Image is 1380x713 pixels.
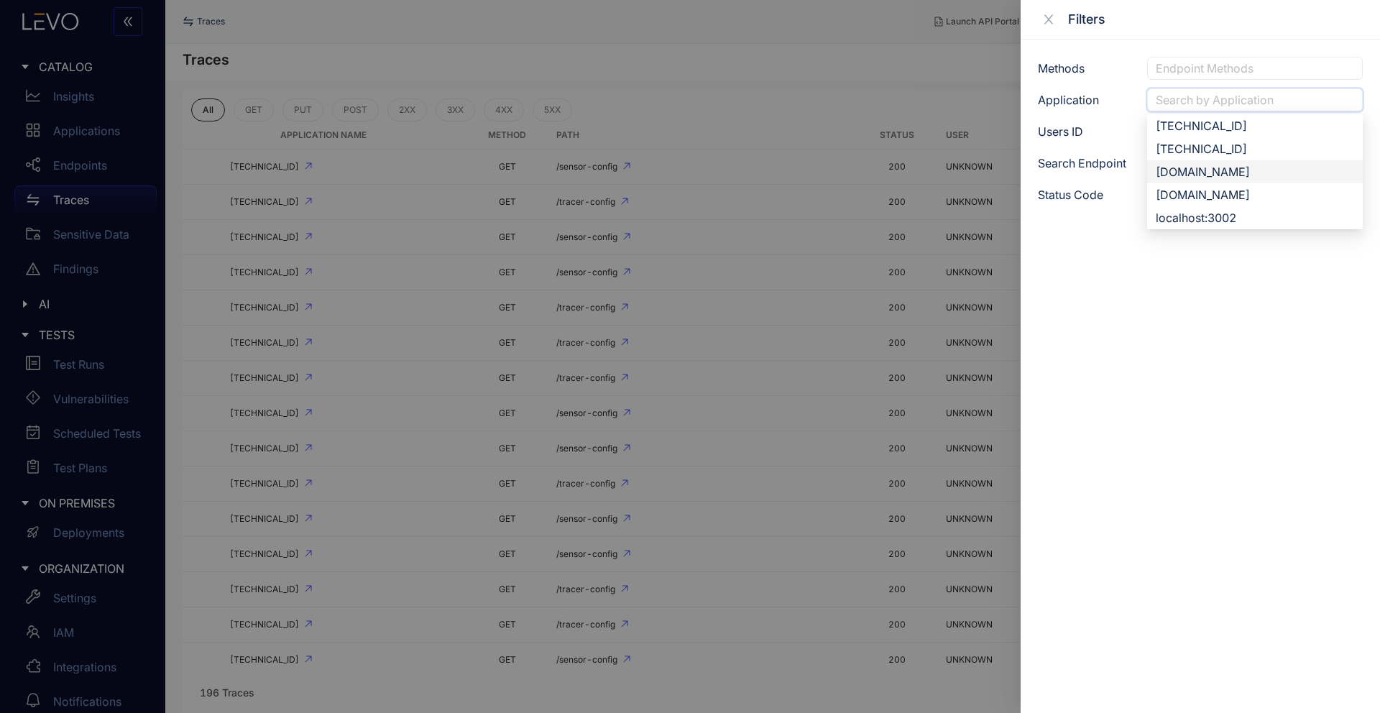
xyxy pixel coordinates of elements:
div: api.rmldev.my.id [1147,160,1363,183]
div: [TECHNICAL_ID] [1156,118,1354,134]
div: 203.194.113.220 [1147,137,1363,160]
div: Filters [1068,11,1363,27]
label: Application [1038,93,1099,106]
label: Search Endpoint [1038,157,1126,170]
label: Status Code [1038,188,1103,201]
div: localhost:3002 [1156,210,1354,226]
label: Methods [1038,62,1085,75]
div: [DOMAIN_NAME] [1156,187,1354,203]
div: 114.199.97.21 [1147,114,1363,137]
label: Users ID [1038,125,1083,138]
span: close [1042,13,1055,26]
div: apiticketgs.rmldev.my.id [1147,183,1363,206]
div: localhost:3002 [1147,206,1363,229]
div: [DOMAIN_NAME] [1156,164,1354,180]
button: Close [1038,12,1059,27]
div: [TECHNICAL_ID] [1156,141,1354,157]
